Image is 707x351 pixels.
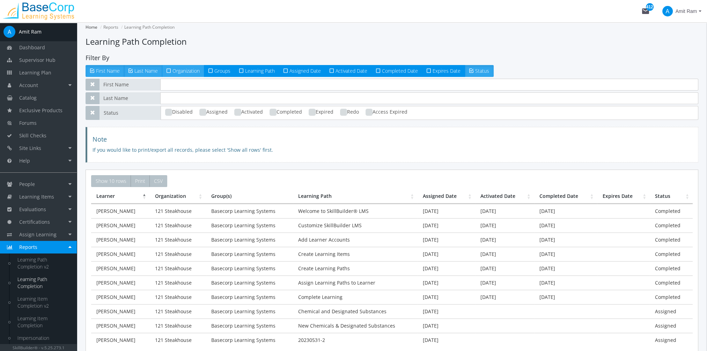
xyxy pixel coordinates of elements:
td: Basecorp Learning Systems [206,275,293,290]
span: Catalog [19,94,37,101]
span: First Name [99,79,160,91]
td: Chemical and Designated Substances [293,304,418,318]
td: [DATE] [418,304,475,318]
th: Learning Path: activate to sort column ascending [293,189,418,204]
span: Evaluations [19,206,46,213]
span: Site Links [19,145,41,151]
button: Print [131,175,150,187]
td: 121 Steakhouse [150,247,206,261]
span: Last Name [134,67,158,74]
td: Completed [650,232,693,247]
td: [PERSON_NAME] [91,333,150,347]
td: [DATE] [418,218,475,232]
div: Amit Ram [19,28,42,35]
td: Basecorp Learning Systems [206,304,293,318]
td: Basecorp Learning Systems [206,218,293,232]
td: Customize SkillBuilder LMS [293,218,418,232]
span: A [662,6,673,16]
td: 121 Steakhouse [150,261,206,275]
span: Supervisor Hub [19,57,56,63]
a: Home [86,24,97,30]
h4: Filter By [86,55,698,62]
span: Help [19,157,30,164]
td: Basecorp Learning Systems [206,333,293,347]
td: [PERSON_NAME] [91,275,150,290]
td: Completed [650,204,693,218]
td: [DATE] [418,261,475,275]
td: Completed [650,290,693,304]
td: New Chemicals & Designated Substances [293,318,418,333]
td: Completed [650,275,693,290]
td: 121 Steakhouse [150,218,206,232]
span: Amit Ram [676,5,697,17]
td: Completed [650,261,693,275]
a: Learning Item Completion v2 [10,293,77,312]
h1: Learning Path Completion [86,36,698,48]
span: Dashboard [19,44,45,51]
td: 121 Steakhouse [150,290,206,304]
td: Basecorp Learning Systems [206,232,293,247]
span: Completed Date [382,67,418,74]
td: [DATE] [418,318,475,333]
td: Basecorp Learning Systems [206,204,293,218]
span: Print [135,178,145,184]
td: 121 Steakhouse [150,204,206,218]
span: First Name [96,67,120,74]
td: [PERSON_NAME] [91,290,150,304]
span: Status [475,67,489,74]
a: Learning Path Completion v2 [10,253,77,273]
td: [PERSON_NAME] [91,247,150,261]
span: Certifications [19,219,50,225]
td: Completed [650,218,693,232]
label: Completed [270,108,302,116]
td: [DATE] [534,290,597,304]
td: [DATE] [534,261,597,275]
td: Create Learning Items [293,247,418,261]
span: Show 10 rows [96,178,126,184]
td: [PERSON_NAME] [91,204,150,218]
li: Learning Path Completion [119,22,175,32]
h4: Note [93,136,693,143]
td: [DATE] [534,218,597,232]
label: Activated [234,108,263,116]
th: Organization: activate to sort column ascending [150,189,206,204]
small: SkillBuilder® - v.5.25.273.1 [13,345,65,350]
td: 121 Steakhouse [150,333,206,347]
td: Basecorp Learning Systems [206,318,293,333]
td: [DATE] [475,247,534,261]
td: [PERSON_NAME] [91,232,150,247]
td: [PERSON_NAME] [91,261,150,275]
td: 121 Steakhouse [150,232,206,247]
td: Add Learner Accounts [293,232,418,247]
td: [DATE] [418,204,475,218]
td: Create Learning Paths [293,261,418,275]
label: Access Expired [366,108,407,116]
td: Basecorp Learning Systems [206,247,293,261]
label: Assigned [199,108,228,116]
span: Status [100,106,161,120]
td: 121 Steakhouse [150,318,206,333]
td: [DATE] [475,218,534,232]
td: Assigned [650,318,693,333]
p: If you would like to print/export all records, please select 'Show all rows' first. [93,146,693,153]
td: [DATE] [475,232,534,247]
td: Assign Learning Paths to Learner [293,275,418,290]
th: Group(s) [206,189,293,204]
span: People [19,181,35,187]
td: [DATE] [418,275,475,290]
span: A [3,26,15,38]
th: Completed Date: activate to sort column ascending [534,189,597,204]
span: Last Name [99,92,160,104]
td: Complete Learning [293,290,418,304]
td: Completed [650,247,693,261]
span: Activated Date [336,67,367,74]
label: Redo [340,108,359,116]
mat-icon: mail [641,7,650,15]
td: 121 Steakhouse [150,304,206,318]
td: Basecorp Learning Systems [206,290,293,304]
td: [DATE] [418,333,475,347]
label: Disabled [165,108,193,116]
th: Expires Date: activate to sort column ascending [597,189,650,204]
th: Status: activate to sort column ascending [650,189,693,204]
td: [DATE] [534,275,597,290]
